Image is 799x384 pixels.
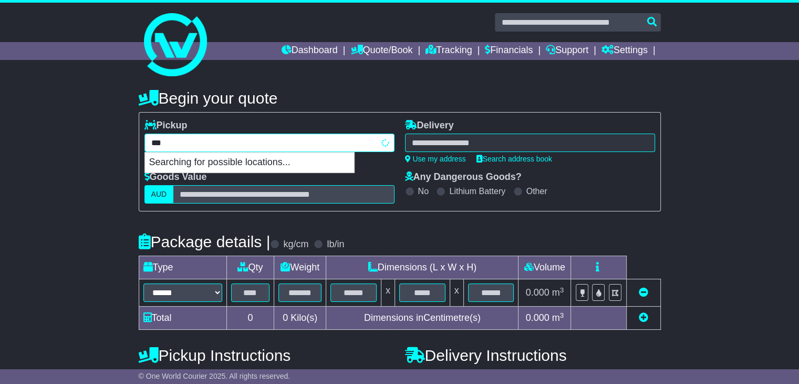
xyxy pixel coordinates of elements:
a: Financials [485,42,533,60]
a: Tracking [426,42,472,60]
a: Support [546,42,588,60]
label: lb/in [327,239,344,250]
span: © One World Courier 2025. All rights reserved. [139,372,290,380]
td: Kilo(s) [274,307,326,330]
label: Pickup [144,120,188,132]
label: Goods Value [144,171,207,183]
sup: 3 [560,286,564,294]
td: Dimensions in Centimetre(s) [326,307,518,330]
a: Search address book [476,155,552,163]
td: x [381,279,395,307]
h4: Pickup Instructions [139,347,395,364]
td: Weight [274,256,326,279]
span: 0 [283,312,288,323]
td: 0 [226,307,274,330]
td: Dimensions (L x W x H) [326,256,518,279]
h4: Begin your quote [139,89,661,107]
td: x [450,279,463,307]
a: Settings [601,42,648,60]
span: 0.000 [526,287,549,298]
label: Delivery [405,120,454,132]
span: m [552,287,564,298]
label: Any Dangerous Goods? [405,171,522,183]
sup: 3 [560,311,564,319]
td: Qty [226,256,274,279]
a: Remove this item [639,287,648,298]
h4: Delivery Instructions [405,347,661,364]
p: Searching for possible locations... [145,153,354,173]
typeahead: Please provide city [144,134,395,152]
a: Use my address [405,155,466,163]
label: Lithium Battery [449,186,505,196]
a: Dashboard [282,42,338,60]
span: 0.000 [526,312,549,323]
td: Total [139,307,226,330]
label: AUD [144,185,174,204]
span: m [552,312,564,323]
td: Type [139,256,226,279]
a: Quote/Book [350,42,412,60]
h4: Package details | [139,233,271,250]
td: Volume [518,256,571,279]
label: Other [526,186,547,196]
a: Add new item [639,312,648,323]
label: kg/cm [283,239,308,250]
label: No [418,186,429,196]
